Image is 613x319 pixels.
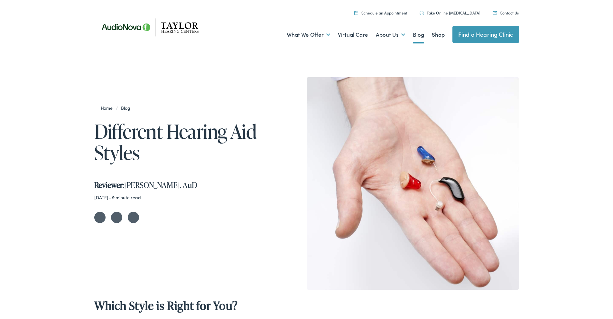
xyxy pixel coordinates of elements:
a: Take Online [MEDICAL_DATA] [420,10,480,15]
span: / [101,105,134,111]
h1: Different Hearing Aid Styles [94,121,290,163]
a: Share on LinkedIn [128,212,139,223]
a: Home [101,105,116,111]
img: utility icon [493,11,497,14]
a: Share on Facebook [111,212,122,223]
img: hearing aids in hand [307,77,519,290]
a: Contact Us [493,10,519,15]
a: Schedule an Appointment [354,10,407,15]
time: [DATE] [94,194,108,201]
a: What We Offer [287,23,330,47]
a: About Us [376,23,405,47]
a: Blog [118,105,133,111]
div: [PERSON_NAME], AuD [94,171,290,190]
a: Blog [413,23,424,47]
strong: Which Style is Right for You? [94,297,238,314]
img: utility icon [420,11,424,15]
div: – 9 minute read [94,195,290,200]
strong: Reviewer: [94,180,124,190]
a: Virtual Care [338,23,368,47]
img: utility icon [354,11,358,15]
a: Find a Hearing Clinic [452,26,519,43]
a: Shop [432,23,445,47]
a: Share on Twitter [94,212,106,223]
